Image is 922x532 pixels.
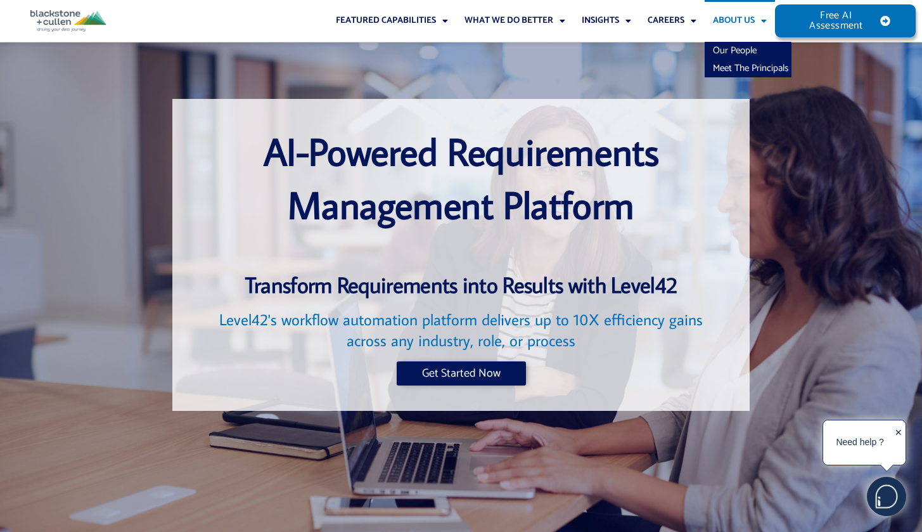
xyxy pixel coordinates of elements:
div: Need help ? [825,422,895,463]
a: Get Started Now [397,361,526,386]
img: users%2F5SSOSaKfQqXq3cFEnIZRYMEs4ra2%2Fmedia%2Fimages%2F-Bulle%20blanche%20sans%20fond%20%2B%20ma... [868,477,906,516]
span: Get Started Now [422,368,501,379]
a: Free AI Assessment [775,4,916,37]
div: ✕ [895,424,902,463]
ul: About Us [705,42,791,77]
h2: Level42's workflow automation platform delivers up to 10X efficiency gains across any industry, r... [198,309,724,351]
span: Free AI Assessment [800,11,872,31]
h3: Transform Requirements into Results with Level42 [198,270,724,299]
a: Meet The Principals [705,60,791,77]
h1: AI-Powered Requirements Management Platform [198,124,724,231]
a: Our People [705,42,791,60]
